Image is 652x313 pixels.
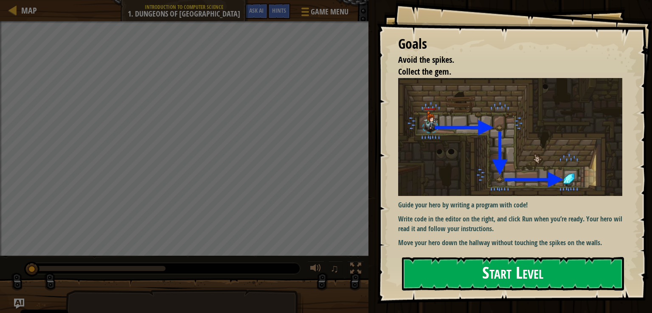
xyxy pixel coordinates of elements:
[398,238,629,248] p: Move your hero down the hallway without touching the spikes on the walls.
[249,6,264,14] span: Ask AI
[272,6,286,14] span: Hints
[307,261,324,278] button: Adjust volume
[21,5,37,16] span: Map
[398,54,454,65] span: Avoid the spikes.
[245,3,268,19] button: Ask AI
[17,5,37,16] a: Map
[398,34,622,54] div: Goals
[347,261,364,278] button: Toggle fullscreen
[388,54,620,66] li: Avoid the spikes.
[402,257,624,291] button: Start Level
[14,299,24,309] button: Ask AI
[388,66,620,78] li: Collect the gem.
[311,6,348,17] span: Game Menu
[398,66,451,77] span: Collect the gem.
[295,3,354,23] button: Game Menu
[330,262,339,275] span: ♫
[398,200,629,210] p: Guide your hero by writing a program with code!
[398,78,629,196] img: Dungeons of kithgard
[329,261,343,278] button: ♫
[398,214,629,234] p: Write code in the editor on the right, and click Run when you’re ready. Your hero will read it an...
